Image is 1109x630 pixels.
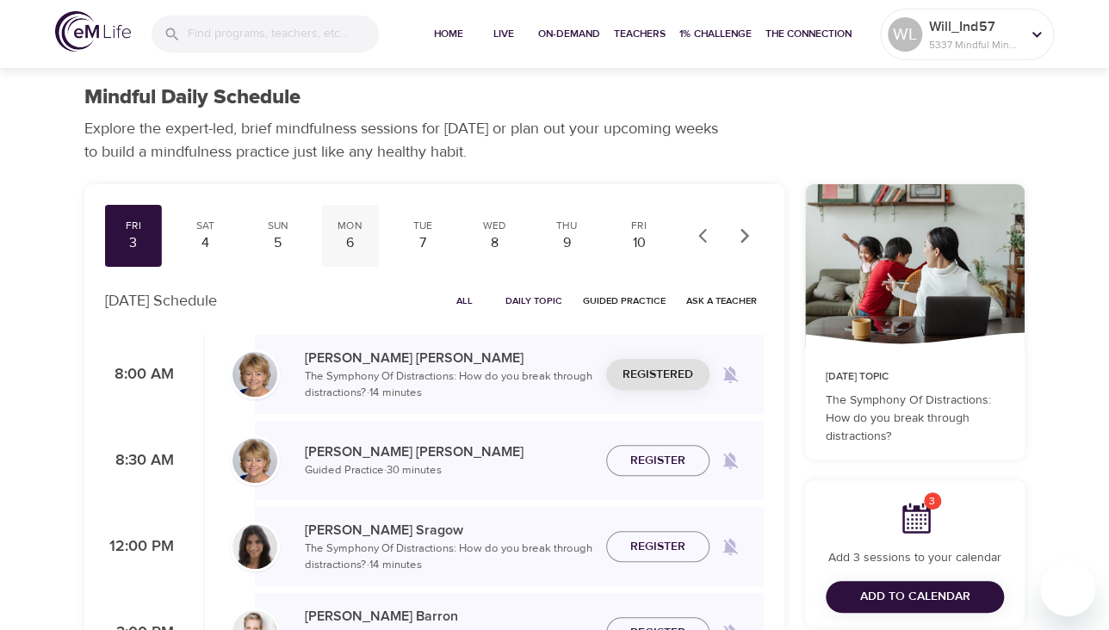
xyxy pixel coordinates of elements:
div: Mon [329,219,372,233]
div: Wed [473,219,516,233]
button: Ask a Teacher [679,287,764,314]
div: Sun [257,219,300,233]
p: [PERSON_NAME] Barron [305,606,592,627]
span: Remind me when a class goes live every Friday at 8:30 AM [709,440,751,481]
p: [PERSON_NAME] Sragow [305,520,592,540]
p: [PERSON_NAME] [PERSON_NAME] [305,442,592,462]
p: Guided Practice · 30 minutes [305,462,592,479]
img: Lara_Sragow-min.jpg [232,524,277,569]
div: Sat [184,219,227,233]
p: Add 3 sessions to your calendar [826,549,1004,567]
p: [DATE] Topic [826,369,1004,385]
p: 5337 Mindful Minutes [929,37,1020,52]
span: Register [630,450,685,472]
span: Guided Practice [583,293,666,309]
p: The Symphony Of Distractions: How do you break through distractions? · 14 minutes [305,368,592,402]
h1: Mindful Daily Schedule [84,85,300,110]
button: Add to Calendar [826,581,1004,613]
span: 3 [924,492,941,510]
p: 12:00 PM [105,535,174,559]
div: Thu [545,219,588,233]
span: 1% Challenge [679,25,752,43]
span: Remind me when a class goes live every Friday at 12:00 PM [709,526,751,567]
span: On-Demand [538,25,600,43]
button: Register [606,531,709,563]
button: Guided Practice [576,287,672,314]
p: [PERSON_NAME] [PERSON_NAME] [305,348,592,368]
input: Find programs, teachers, etc... [188,15,379,52]
iframe: Button to launch messaging window [1040,561,1095,616]
p: 8:00 AM [105,363,174,386]
span: The Connection [765,25,852,43]
p: The Symphony Of Distractions: How do you break through distractions? · 14 minutes [305,540,592,574]
img: Lisa_Wickham-min.jpg [232,352,277,397]
p: [DATE] Schedule [105,289,217,312]
p: Explore the expert-led, brief mindfulness sessions for [DATE] or plan out your upcoming weeks to ... [84,117,730,164]
span: Ask a Teacher [686,293,757,309]
img: Lisa_Wickham-min.jpg [232,438,277,483]
span: Add to Calendar [860,586,970,608]
div: 7 [401,233,444,253]
button: Register [606,445,709,477]
div: 6 [329,233,372,253]
div: 8 [473,233,516,253]
div: 10 [617,233,660,253]
span: All [443,293,485,309]
div: 5 [257,233,300,253]
span: Register [630,536,685,558]
button: Registered [606,359,709,391]
span: Daily Topic [505,293,562,309]
div: 4 [184,233,227,253]
div: 3 [112,233,155,253]
span: Live [483,25,524,43]
p: The Symphony Of Distractions: How do you break through distractions? [826,392,1004,446]
span: Registered [623,364,693,386]
div: 9 [545,233,588,253]
p: Will_Ind57 [929,16,1020,37]
img: logo [55,11,131,52]
div: WL [888,17,922,52]
span: Home [428,25,469,43]
div: Fri [617,219,660,233]
button: Daily Topic [499,287,569,314]
button: All [437,287,492,314]
div: Fri [112,219,155,233]
span: Teachers [614,25,666,43]
p: 8:30 AM [105,449,174,472]
div: Tue [401,219,444,233]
